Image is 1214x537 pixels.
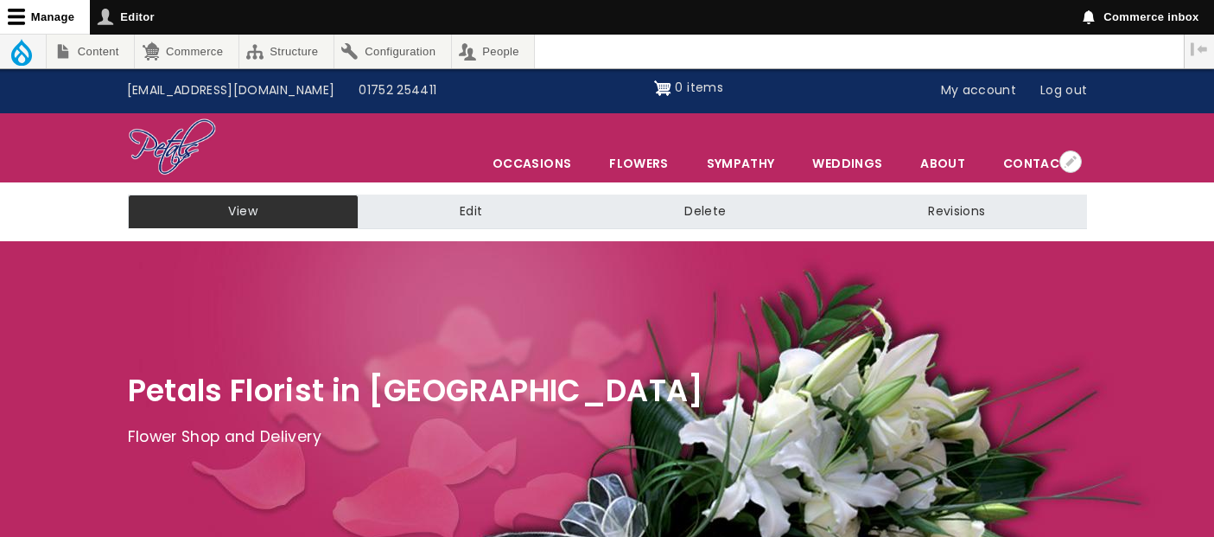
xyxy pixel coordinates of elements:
a: Content [47,35,134,68]
a: Delete [583,195,827,229]
a: People [452,35,535,68]
span: 0 items [675,79,722,96]
img: Home [128,118,217,178]
a: 01752 254411 [346,74,448,107]
a: Configuration [334,35,451,68]
span: Petals Florist in [GEOGRAPHIC_DATA] [128,369,704,412]
a: Sympathy [689,145,793,182]
a: Shopping cart 0 items [654,74,723,102]
span: Occasions [474,145,589,182]
a: View [128,195,359,229]
a: Log out [1028,74,1099,107]
a: Flowers [591,145,686,182]
a: My account [929,74,1029,107]
a: Structure [239,35,334,68]
a: Commerce [135,35,238,68]
nav: Tabs [115,195,1100,229]
span: Weddings [794,145,900,182]
p: Flower Shop and Delivery [128,425,1087,451]
a: Revisions [827,195,1086,229]
button: Vertical orientation [1185,35,1214,64]
a: Edit [359,195,583,229]
img: Shopping cart [654,74,671,102]
a: Contact [985,145,1085,182]
button: Open configuration options [1059,150,1082,173]
a: [EMAIL_ADDRESS][DOMAIN_NAME] [115,74,347,107]
a: About [902,145,983,182]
